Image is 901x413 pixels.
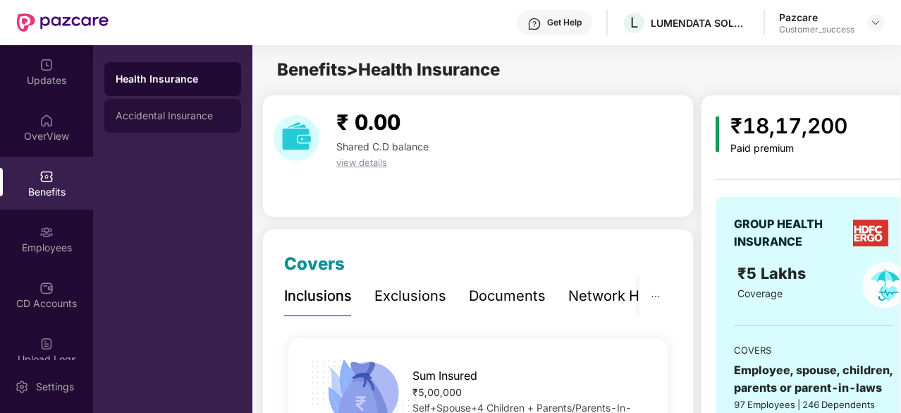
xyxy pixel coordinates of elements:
[870,17,881,28] img: svg+xml;base64,PHN2ZyBpZD0iRHJvcGRvd24tMzJ4MzIiIHhtbG5zPSJodHRwOi8vd3d3LnczLm9yZy8yMDAwL3N2ZyIgd2...
[734,361,893,397] div: Employee, spouse, children, parents or parent-in-laws
[17,13,109,32] img: New Pazcare Logo
[39,337,54,351] img: svg+xml;base64,PHN2ZyBpZD0iVXBsb2FkX0xvZ3MiIGRhdGEtbmFtZT0iVXBsb2FkIExvZ3MiIHhtbG5zPSJodHRwOi8vd3...
[734,343,893,357] div: COVERS
[779,24,854,35] div: Customer_success
[374,285,446,307] div: Exclusions
[734,215,848,251] div: GROUP HEALTH INSURANCE
[277,59,500,80] span: Benefits > Health Insurance
[284,253,345,274] span: Covers
[32,380,78,394] div: Settings
[412,367,477,385] span: Sum Insured
[853,220,889,246] img: insurerLogo
[639,277,672,316] button: ellipsis
[336,109,400,135] span: ₹ 0.00
[284,285,352,307] div: Inclusions
[651,16,749,30] div: LUMENDATA SOLUTIONS INDIA PRIVATE LIMITED
[469,285,546,307] div: Documents
[651,292,661,301] span: ellipsis
[39,169,54,184] img: svg+xml;base64,PHN2ZyBpZD0iQmVuZWZpdHMiIHhtbG5zPSJodHRwOi8vd3d3LnczLm9yZy8yMDAwL3N2ZyIgd2lkdGg9Ij...
[39,58,54,72] img: svg+xml;base64,PHN2ZyBpZD0iVXBkYXRlZCIgeG1sbnM9Imh0dHA6Ly93d3cudzMub3JnLzIwMDAvc3ZnIiB3aWR0aD0iMj...
[716,116,719,152] img: icon
[336,140,429,152] span: Shared C.D balance
[39,225,54,239] img: svg+xml;base64,PHN2ZyBpZD0iRW1wbG95ZWVzIiB4bWxucz0iaHR0cDovL3d3dy53My5vcmcvMjAwMC9zdmciIHdpZHRoPS...
[527,17,541,31] img: svg+xml;base64,PHN2ZyBpZD0iSGVscC0zMngzMiIgeG1sbnM9Imh0dHA6Ly93d3cudzMub3JnLzIwMDAvc3ZnIiB3aWR0aD...
[547,17,582,28] div: Get Help
[737,264,810,282] span: ₹5 Lakhs
[737,287,783,299] span: Coverage
[116,110,230,121] div: Accidental Insurance
[730,109,847,143] div: ₹18,17,200
[274,115,319,161] img: download
[39,281,54,295] img: svg+xml;base64,PHN2ZyBpZD0iQ0RfQWNjb3VudHMiIGRhdGEtbmFtZT0iQ0QgQWNjb3VudHMiIHhtbG5zPSJodHRwOi8vd3...
[39,114,54,128] img: svg+xml;base64,PHN2ZyBpZD0iSG9tZSIgeG1sbnM9Imh0dHA6Ly93d3cudzMub3JnLzIwMDAvc3ZnIiB3aWR0aD0iMjAiIG...
[730,143,847,155] div: Paid premium
[734,397,893,412] div: 97 Employees | 246 Dependents
[116,72,230,86] div: Health Insurance
[15,380,29,394] img: svg+xml;base64,PHN2ZyBpZD0iU2V0dGluZy0yMHgyMCIgeG1sbnM9Imh0dHA6Ly93d3cudzMub3JnLzIwMDAvc3ZnIiB3aW...
[779,11,854,24] div: Pazcare
[630,14,638,31] span: L
[336,157,387,168] span: view details
[568,285,692,307] div: Network Hospitals
[412,385,650,400] div: ₹5,00,000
